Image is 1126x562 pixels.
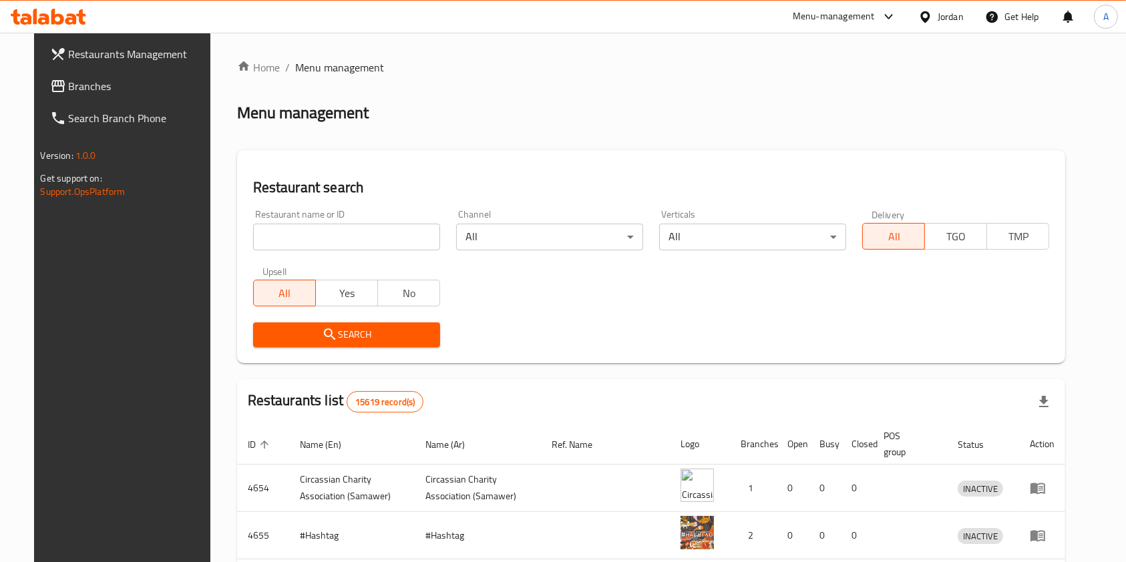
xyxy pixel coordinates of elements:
a: Search Branch Phone [39,102,222,134]
span: INACTIVE [958,529,1003,544]
div: INACTIVE [958,481,1003,497]
a: Branches [39,70,222,102]
div: Menu [1030,480,1055,496]
span: Branches [69,78,212,94]
td: #Hashtag [415,512,542,559]
span: ID [248,437,273,453]
h2: Menu management [237,102,369,123]
th: Closed [841,424,873,465]
a: Support.OpsPlatform [41,183,126,200]
button: Yes [315,280,378,306]
div: All [659,224,846,250]
td: 4655 [237,512,289,559]
span: Name (En) [300,437,359,453]
label: Upsell [262,266,287,276]
span: Get support on: [41,170,102,187]
div: Jordan [938,9,964,24]
span: Status [958,437,1001,453]
div: All [456,224,643,250]
span: 15619 record(s) [347,396,423,408]
td: 1 [730,465,777,512]
td: ​Circassian ​Charity ​Association​ (Samawer) [289,465,415,512]
span: Ref. Name [552,437,610,453]
button: All [862,223,925,250]
td: #Hashtag [289,512,415,559]
td: 0 [809,512,841,559]
span: INACTIVE [958,481,1003,497]
span: POS group [884,428,932,460]
a: Restaurants Management [39,38,222,70]
button: TGO [924,223,987,250]
td: 4654 [237,465,289,512]
li: / [285,59,290,75]
input: Search for restaurant name or ID.. [253,224,440,250]
td: ​Circassian ​Charity ​Association​ (Samawer) [415,465,542,512]
span: Search Branch Phone [69,110,212,126]
td: 0 [809,465,841,512]
th: Branches [730,424,777,465]
span: All [259,284,311,303]
span: TMP [992,227,1044,246]
h2: Restaurants list [248,390,424,412]
button: No [377,280,440,306]
div: Menu [1030,527,1055,543]
div: INACTIVE [958,528,1003,544]
th: Action [1019,424,1065,465]
span: Menu management [295,59,384,75]
button: Search [253,322,440,347]
td: 0 [777,512,809,559]
td: 0 [841,465,873,512]
span: TGO [930,227,982,246]
div: Menu-management [793,9,875,25]
span: Restaurants Management [69,46,212,62]
th: Busy [809,424,841,465]
span: A [1103,9,1109,24]
button: All [253,280,316,306]
button: TMP [986,223,1049,250]
span: Name (Ar) [426,437,483,453]
span: All [868,227,920,246]
a: Home [237,59,280,75]
span: No [383,284,435,303]
img: #Hashtag [681,516,714,549]
td: 0 [777,465,809,512]
div: Total records count [347,391,423,412]
th: Open [777,424,809,465]
img: ​Circassian ​Charity ​Association​ (Samawer) [681,469,714,502]
h2: Restaurant search [253,178,1050,198]
span: 1.0.0 [75,147,96,164]
span: Yes [321,284,373,303]
th: Logo [670,424,730,465]
span: Search [264,326,429,343]
span: Version: [41,147,73,164]
label: Delivery [872,210,905,219]
div: Export file [1028,386,1060,418]
td: 0 [841,512,873,559]
nav: breadcrumb [237,59,1066,75]
td: 2 [730,512,777,559]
